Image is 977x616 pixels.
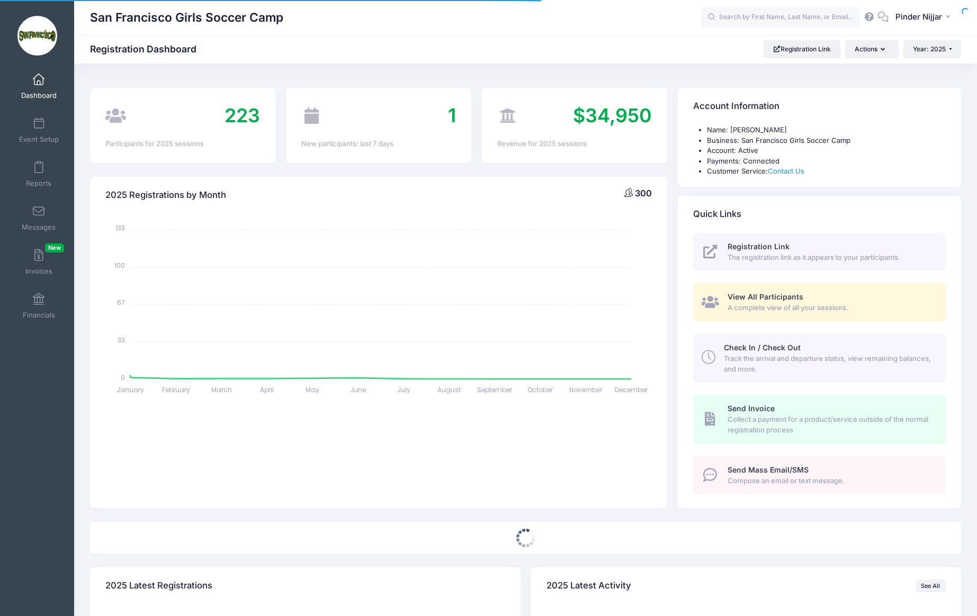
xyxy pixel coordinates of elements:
tspan: 33 [118,336,125,345]
span: Send Invoice [728,404,775,413]
a: Messages [14,200,64,237]
tspan: June [350,385,366,394]
tspan: November [570,385,603,394]
a: InvoicesNew [14,243,64,280]
a: See All [916,579,946,592]
span: A complete view of all your sessions. [728,303,934,313]
a: View All Participants A complete view of all your sessions. [693,283,946,322]
span: $34,950 [573,104,652,127]
tspan: January [116,385,144,394]
tspan: 67 [117,298,125,307]
h4: 2025 Latest Activity [546,571,631,601]
tspan: 0 [121,373,125,382]
a: Contact Us [768,167,804,175]
span: Check In / Check Out [724,343,801,352]
button: Actions [845,40,898,58]
span: Collect a payment for a product/service outside of the normal registration process [728,414,934,435]
input: Search by First Name, Last Name, or Email... [701,7,860,28]
button: Pinder Nijjar [889,5,961,30]
li: Customer Service: [707,166,946,177]
h4: 2025 Registrations by Month [105,180,226,210]
h4: Account Information [693,92,779,122]
span: Invoices [25,267,52,276]
a: Send Mass Email/SMS Compose an email or text message. [693,456,946,494]
div: Revenue for 2025 sessions [497,139,652,149]
h1: San Francisco Girls Soccer Camp [90,5,283,30]
tspan: July [397,385,410,394]
tspan: May [306,385,319,394]
span: Compose an email or text message. [728,476,934,486]
span: Dashboard [21,91,57,100]
h1: Registration Dashboard [90,43,205,55]
span: New [45,243,64,252]
h4: 2025 Latest Registrations [105,571,212,601]
span: Year: 2025 [913,45,946,53]
a: Registration Link The registration link as it appears to your participants. [693,233,946,271]
span: Reports [26,179,51,188]
li: Account: Active [707,146,946,156]
tspan: October [528,385,554,394]
tspan: 100 [114,261,125,270]
li: Payments: Connected [707,156,946,167]
tspan: March [211,385,232,394]
a: Registration Link [764,40,840,58]
h4: Quick Links [693,199,741,229]
a: Dashboard [14,68,64,105]
a: Check In / Check Out Track the arrival and departure status, view remaining balances, and more. [693,334,946,383]
tspan: February [162,385,190,394]
div: Participants for 2025 sessions [105,139,260,149]
span: Send Mass Email/SMS [728,465,809,474]
span: Messages [22,223,56,232]
a: Financials [14,287,64,324]
li: Name: [PERSON_NAME] [707,125,946,135]
tspan: April [260,385,274,394]
button: Year: 2025 [903,40,961,58]
span: Event Setup [19,135,59,144]
span: 223 [225,104,260,127]
span: The registration link as it appears to your participants. [728,252,934,263]
span: 1 [448,104,456,127]
span: 300 [635,188,652,198]
div: New participants: last 7 days [301,139,456,149]
span: Financials [23,311,55,320]
a: Reports [14,156,64,193]
span: Track the arrival and departure status, view remaining balances, and more. [724,354,934,374]
span: Registration Link [728,242,790,251]
tspan: December [615,385,649,394]
img: San Francisco Girls Soccer Camp [17,16,57,56]
span: View All Participants [728,292,803,301]
tspan: September [477,385,513,394]
span: Pinder Nijjar [895,11,942,23]
a: Event Setup [14,112,64,149]
a: Send Invoice Collect a payment for a product/service outside of the normal registration process [693,395,946,443]
li: Business: San Francisco Girls Soccer Camp [707,135,946,146]
tspan: August [437,385,461,394]
tspan: 133 [115,223,125,232]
